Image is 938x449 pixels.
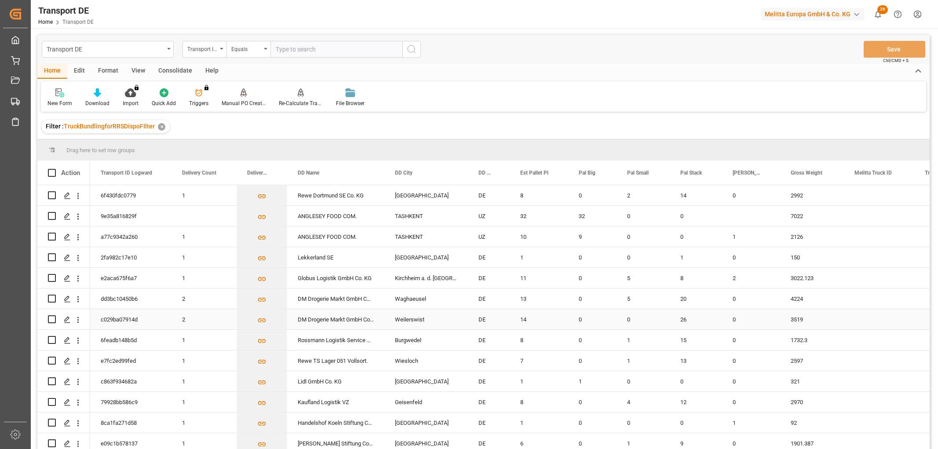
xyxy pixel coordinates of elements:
div: 0 [670,412,722,433]
div: c029ba07914d [90,309,172,329]
div: DE [468,371,510,391]
div: Edit [67,64,91,79]
span: 26 [877,5,888,14]
div: DE [468,309,510,329]
div: Press SPACE to select this row. [37,330,90,350]
div: 7 [510,350,568,371]
div: 2970 [780,392,844,412]
span: Pal Stack [680,170,702,176]
div: Press SPACE to select this row. [37,185,90,206]
div: 0 [568,350,617,371]
div: 2 [617,185,670,205]
div: 4224 [780,288,844,309]
div: 0 [617,247,670,267]
button: open menu [182,41,226,58]
a: Home [38,19,53,25]
div: Action [61,169,80,177]
span: DD Name [298,170,319,176]
div: Home [37,64,67,79]
div: New Form [47,99,72,107]
span: Delivery List [247,170,269,176]
div: 7022 [780,206,844,226]
div: a77c9342a260 [90,226,172,247]
div: 8 [510,185,568,205]
span: [PERSON_NAME] [733,170,762,176]
div: 8 [510,330,568,350]
div: 1732.3 [780,330,844,350]
div: 0 [568,392,617,412]
div: DE [468,288,510,309]
div: 2 [172,288,237,309]
div: 4 [617,392,670,412]
div: 3022.123 [780,268,844,288]
div: 321 [780,371,844,391]
div: Kirchheim a. d. [GEOGRAPHIC_DATA] [384,268,468,288]
div: Press SPACE to select this row. [37,309,90,330]
div: 9 [568,226,617,247]
div: 0 [568,247,617,267]
div: ✕ [158,123,165,131]
div: 8 [670,268,722,288]
div: Quick Add [152,99,176,107]
div: 0 [722,247,780,267]
div: Rewe Dortmund SE Co. KG [287,185,384,205]
div: 14 [510,309,568,329]
div: Lekkerland SE [287,247,384,267]
div: Transport DE [47,43,164,54]
div: 11 [510,268,568,288]
span: Est Pallet Pl [520,170,548,176]
div: Rossmann Logistik Service GmbH [287,330,384,350]
div: 0 [670,206,722,226]
button: Save [864,41,925,58]
div: 6f430fdc0779 [90,185,172,205]
div: 10 [510,226,568,247]
div: Handelshof Koeln Stiftung Co. KG [287,412,384,433]
div: 1 [617,330,670,350]
div: DE [468,392,510,412]
div: TASHKENT [384,226,468,247]
div: UZ [468,226,510,247]
button: Melitta Europa GmbH & Co. KG [761,6,868,22]
div: Transport DE [38,4,94,17]
div: 0 [722,309,780,329]
div: e2aca675f6a7 [90,268,172,288]
div: Equals [231,43,261,53]
div: Press SPACE to select this row. [37,392,90,412]
div: Press SPACE to select this row. [37,371,90,392]
span: Drag here to set row groups [66,147,135,153]
span: Pal Big [579,170,595,176]
div: 1 [172,226,237,247]
div: 32 [568,206,617,226]
div: 6feadb148b5d [90,330,172,350]
span: DD City [395,170,412,176]
div: DE [468,247,510,267]
div: DE [468,330,510,350]
span: Ctrl/CMD + S [883,57,909,64]
div: 5 [617,288,670,309]
div: 14 [670,185,722,205]
div: 1 [172,350,237,371]
div: TASHKENT [384,206,468,226]
div: 0 [722,330,780,350]
div: 1 [510,247,568,267]
div: 0 [617,412,670,433]
div: c863f934682a [90,371,172,391]
button: open menu [42,41,174,58]
div: 2992 [780,185,844,205]
button: Help Center [888,4,908,24]
button: open menu [226,41,270,58]
div: Re-Calculate Transport Costs [279,99,323,107]
div: 0 [568,309,617,329]
div: Rewe TS Lager 051 Vollsort. [287,350,384,371]
div: Lidl GmbH Co. KG [287,371,384,391]
div: 1 [172,412,237,433]
div: 0 [568,330,617,350]
div: Burgwedel [384,330,468,350]
div: 1 [568,371,617,391]
div: 2597 [780,350,844,371]
button: search button [402,41,421,58]
div: UZ [468,206,510,226]
span: Pal Small [627,170,649,176]
div: 0 [568,268,617,288]
div: 1 [510,371,568,391]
